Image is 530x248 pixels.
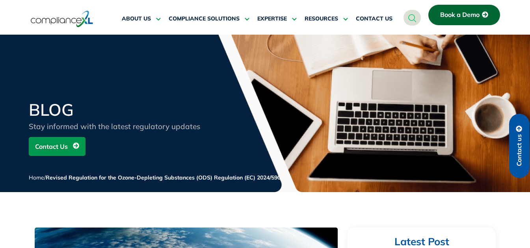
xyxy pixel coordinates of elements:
[440,11,480,19] span: Book a Demo
[356,15,392,22] span: CONTACT US
[29,122,200,131] span: Stay informed with the latest regulatory updates
[31,10,93,28] img: logo-one.svg
[428,5,500,25] a: Book a Demo
[122,9,161,28] a: ABOUT US
[29,137,86,156] a: Contact Us
[122,15,151,22] span: ABOUT US
[169,15,240,22] span: COMPLIANCE SOLUTIONS
[305,15,338,22] span: RESOURCES
[305,9,348,28] a: RESOURCES
[29,174,44,181] a: Home
[46,174,281,181] span: Revised Regulation for the Ozone-Depleting Substances (ODS) Regulation (EC) 2024/590
[169,9,249,28] a: COMPLIANCE SOLUTIONS
[356,9,392,28] a: CONTACT US
[35,139,68,154] span: Contact Us
[516,134,523,166] span: Contact us
[257,15,287,22] span: EXPERTISE
[29,102,218,118] h2: BLOG
[257,9,297,28] a: EXPERTISE
[29,174,281,181] span: /
[404,10,421,26] a: navsearch-button
[509,114,530,178] a: Contact us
